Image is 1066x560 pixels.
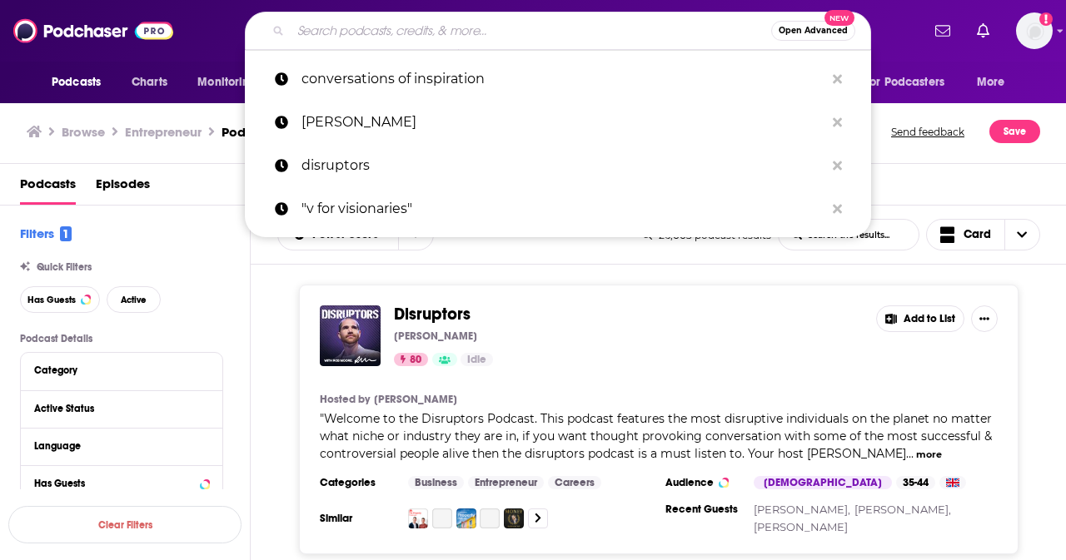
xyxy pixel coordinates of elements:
[37,261,92,273] span: Quick Filters
[432,508,452,528] a: The Inside Property Investing Podcast | Inspiration and advice from a decade investing in UK real...
[121,295,147,305] span: Active
[245,187,871,230] a: "v for visionaries"
[394,305,471,324] a: Disruptors
[245,144,871,187] a: disruptors
[320,305,381,366] img: Disruptors
[52,71,101,94] span: Podcasts
[34,435,209,456] button: Language
[394,353,428,366] a: 80
[854,67,969,98] button: open menu
[410,352,421,369] span: 80
[504,508,524,528] img: The Money Podcast
[197,71,257,94] span: Monitoring
[876,305,964,332] button: Add to List
[245,101,871,144] a: [PERSON_NAME]
[278,229,398,240] button: open menu
[1016,12,1053,49] img: User Profile
[1016,12,1053,49] span: Logged in as PRSuperstar
[245,12,871,50] div: Search podcasts, credits, & more...
[34,403,198,414] div: Active Status
[480,508,500,528] a: Mark My Words
[96,171,150,205] a: Episodes
[320,411,992,461] span: "
[132,71,167,94] span: Charts
[20,225,72,241] h2: Filters
[320,411,992,461] span: Welcome to the Disruptors Podcast. This podcast features the most disruptive individuals on the p...
[301,187,824,230] p: "v for visionaries"
[754,476,892,489] div: [DEMOGRAPHIC_DATA]
[222,124,271,140] h3: Podcast
[291,17,771,44] input: Search podcasts, credits, & more...
[312,229,385,240] span: Power Score
[929,17,957,45] a: Show notifications dropdown
[107,286,161,313] button: Active
[926,219,1041,250] button: Choose View
[468,476,544,489] a: Entrepreneur
[34,478,195,489] div: Has Guests
[665,476,740,489] h3: Audience
[394,330,477,343] p: [PERSON_NAME]
[467,352,486,369] span: Idle
[971,305,998,332] button: Show More Button
[320,393,370,406] h4: Hosted by
[461,353,493,366] a: Idle
[854,503,951,516] a: [PERSON_NAME],
[34,440,198,452] div: Language
[906,446,914,461] span: ...
[1016,12,1053,49] button: Show profile menu
[121,67,177,98] a: Charts
[301,101,824,144] p: rob moore
[301,144,824,187] p: disruptors
[896,476,935,489] div: 35-44
[965,67,1026,98] button: open menu
[301,57,824,101] p: conversations of inspiration
[1039,12,1053,26] svg: Add a profile image
[989,120,1040,143] button: Save
[916,448,942,462] button: more
[245,57,871,101] a: conversations of inspiration
[779,27,848,35] span: Open Advanced
[824,10,854,26] span: New
[977,71,1005,94] span: More
[754,520,848,533] a: [PERSON_NAME]
[20,286,100,313] button: Has Guests
[60,226,72,241] span: 1
[964,229,991,240] span: Card
[34,398,209,419] button: Active Status
[320,476,395,489] h3: Categories
[20,171,76,205] a: Podcasts
[40,67,122,98] button: open menu
[27,295,76,305] span: Has Guests
[408,476,464,489] a: Business
[665,503,740,516] h3: Recent Guests
[320,512,395,525] h3: Similar
[456,508,476,528] img: The Progressive Property Podcast
[394,304,471,325] span: Disruptors
[186,67,278,98] button: open menu
[20,333,223,344] p: Podcast Details
[374,393,457,406] a: [PERSON_NAME]
[13,15,173,47] img: Podchaser - Follow, Share and Rate Podcasts
[34,359,209,380] button: Category
[886,120,969,143] button: Send feedback
[34,364,198,376] div: Category
[125,124,202,140] h1: Entrepreneur
[548,476,601,489] a: Careers
[970,17,996,45] a: Show notifications dropdown
[771,21,855,41] button: Open AdvancedNew
[34,473,209,493] button: Has Guests
[62,124,105,140] a: Browse
[8,506,242,543] button: Clear Filters
[864,71,944,94] span: For Podcasters
[408,508,428,528] img: The Property Podcast
[754,503,850,516] a: [PERSON_NAME],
